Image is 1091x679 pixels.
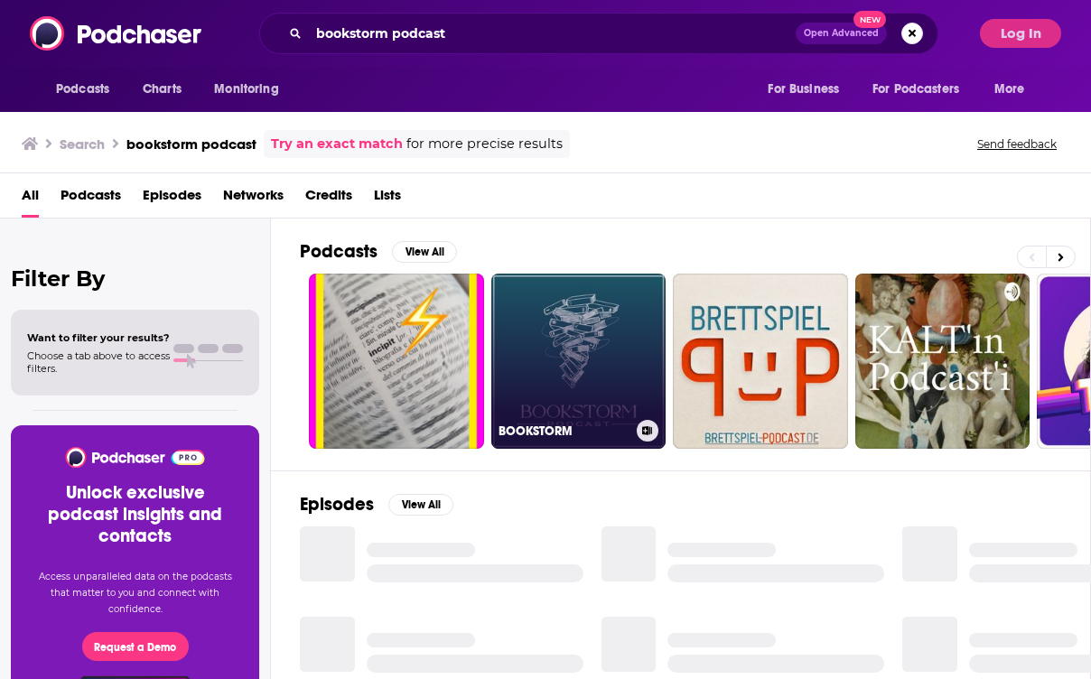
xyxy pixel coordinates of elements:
[392,241,457,263] button: View All
[388,494,453,516] button: View All
[64,447,206,468] img: Podchaser - Follow, Share and Rate Podcasts
[300,240,378,263] h2: Podcasts
[27,349,170,375] span: Choose a tab above to access filters.
[982,72,1048,107] button: open menu
[872,77,959,102] span: For Podcasters
[271,134,403,154] a: Try an exact match
[259,13,938,54] div: Search podcasts, credits, & more...
[994,77,1025,102] span: More
[22,181,39,218] a: All
[223,181,284,218] a: Networks
[309,19,796,48] input: Search podcasts, credits, & more...
[143,77,182,102] span: Charts
[30,16,203,51] img: Podchaser - Follow, Share and Rate Podcasts
[33,482,238,547] h3: Unlock exclusive podcast insights and contacts
[11,265,259,292] h2: Filter By
[861,72,985,107] button: open menu
[33,569,238,618] p: Access unparalleled data on the podcasts that matter to you and connect with confidence.
[300,493,453,516] a: EpisodesView All
[491,274,667,449] a: BOOKSTORM
[804,29,879,38] span: Open Advanced
[406,134,563,154] span: for more precise results
[768,77,839,102] span: For Business
[143,181,201,218] a: Episodes
[300,493,374,516] h2: Episodes
[972,136,1062,152] button: Send feedback
[796,23,887,44] button: Open AdvancedNew
[61,181,121,218] a: Podcasts
[214,77,278,102] span: Monitoring
[131,72,192,107] a: Charts
[201,72,302,107] button: open menu
[82,632,189,661] button: Request a Demo
[27,331,170,344] span: Want to filter your results?
[56,77,109,102] span: Podcasts
[60,135,105,153] h3: Search
[499,423,629,439] h3: BOOKSTORM
[43,72,133,107] button: open menu
[755,72,862,107] button: open menu
[853,11,886,28] span: New
[980,19,1061,48] button: Log In
[374,181,401,218] a: Lists
[305,181,352,218] a: Credits
[126,135,256,153] h3: bookstorm podcast
[300,240,457,263] a: PodcastsView All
